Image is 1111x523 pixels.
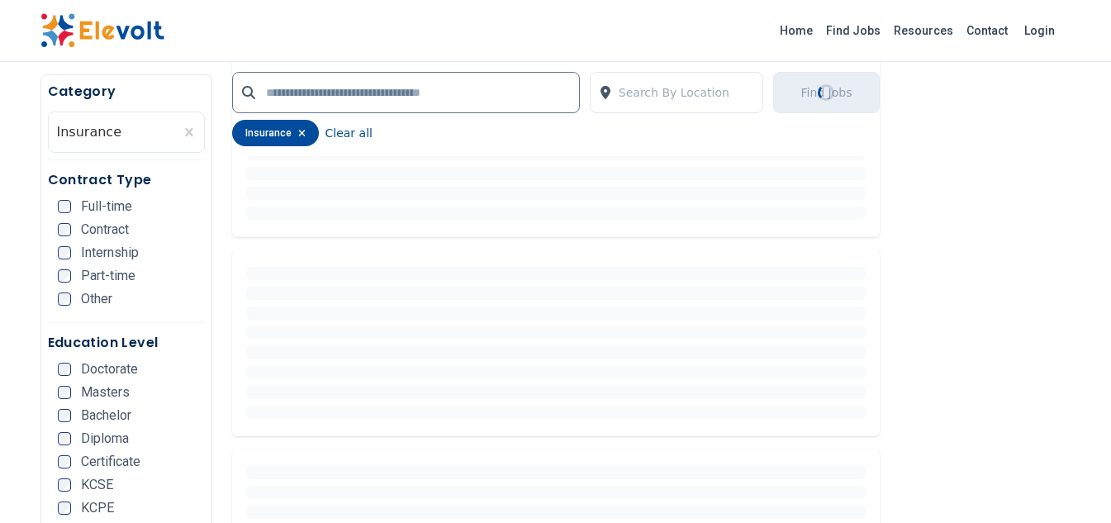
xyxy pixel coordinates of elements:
[58,292,71,306] input: Other
[81,200,132,213] span: Full-time
[58,386,71,399] input: Masters
[81,478,113,492] span: KCSE
[48,82,205,102] h5: Category
[48,333,205,353] h5: Education Level
[81,432,129,445] span: Diploma
[58,269,71,283] input: Part-time
[58,200,71,213] input: Full-time
[40,13,164,48] img: Elevolt
[1014,14,1065,47] a: Login
[58,246,71,259] input: Internship
[58,478,71,492] input: KCSE
[773,17,819,44] a: Home
[81,502,114,515] span: KCPE
[58,432,71,445] input: Diploma
[58,223,71,236] input: Contract
[773,72,879,113] button: Find JobsLoading...
[81,269,135,283] span: Part-time
[815,82,837,103] div: Loading...
[81,455,140,468] span: Certificate
[81,246,139,259] span: Internship
[58,409,71,422] input: Bachelor
[48,170,205,190] h5: Contract Type
[58,502,71,515] input: KCPE
[1028,444,1111,523] iframe: Chat Widget
[81,223,129,236] span: Contract
[819,17,887,44] a: Find Jobs
[58,455,71,468] input: Certificate
[81,292,112,306] span: Other
[81,363,138,376] span: Doctorate
[325,120,373,146] button: Clear all
[58,363,71,376] input: Doctorate
[887,17,960,44] a: Resources
[81,409,131,422] span: Bachelor
[81,386,130,399] span: Masters
[232,120,319,146] div: insurance
[960,17,1014,44] a: Contact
